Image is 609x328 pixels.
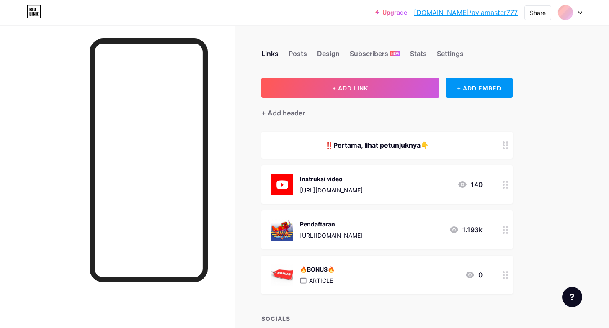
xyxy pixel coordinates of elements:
div: Design [317,49,340,64]
div: Pendaftaran [300,220,363,228]
div: Share [530,8,546,17]
div: [URL][DOMAIN_NAME] [300,231,363,240]
div: 🔥BONUS🔥 [300,265,335,274]
button: + ADD LINK [261,78,439,98]
div: Stats [410,49,427,64]
p: ARTICLE [309,276,333,285]
div: Links [261,49,279,64]
div: 0 [465,270,483,280]
div: 140 [457,179,483,190]
div: Subscribers [350,49,400,64]
div: 1.193k [449,225,483,235]
span: NEW [391,51,399,56]
a: [DOMAIN_NAME]/aviamaster777 [414,8,518,18]
div: Instruksi video [300,174,363,183]
div: [URL][DOMAIN_NAME] [300,186,363,195]
div: + ADD EMBED [446,78,513,98]
div: ‼️Pertama, lihat petunjuknya👇 [271,140,483,150]
span: + ADD LINK [332,85,368,92]
div: + Add header [261,108,305,118]
img: Pendaftaran [271,219,293,241]
div: SOCIALS [261,314,513,323]
div: Settings [437,49,464,64]
a: Upgrade [375,9,407,16]
img: Instruksi video [271,174,293,195]
div: Posts [289,49,307,64]
img: 🔥BONUS🔥 [271,264,293,286]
